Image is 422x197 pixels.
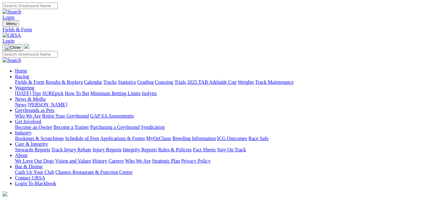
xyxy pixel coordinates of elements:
a: Get Involved [15,119,41,124]
img: Search [2,9,21,15]
a: Syndication [141,124,165,130]
input: Search [2,51,58,58]
div: Racing [15,79,420,85]
a: Who We Are [125,158,151,164]
div: Greyhounds as Pets [15,113,420,119]
a: Minimum Betting Limits [90,91,141,96]
a: Contact GRSA [15,175,45,180]
a: Who We Are [15,113,41,119]
a: Applications & Forms [100,136,145,141]
a: Rules & Policies [158,147,192,152]
a: Track Injury Rebate [51,147,91,152]
a: Statistics [118,79,136,85]
a: Fields & Form [15,79,44,85]
a: Racing [15,74,29,79]
a: Strategic Plan [152,158,180,164]
div: Care & Integrity [15,147,420,153]
a: Cash Up Your Club [15,169,54,175]
a: Fields & Form [2,27,420,33]
a: GAP SA Assessments [90,113,134,119]
a: 2025 TAB Adelaide Cup [187,79,236,85]
a: Stay On Track [217,147,246,152]
a: SUREpick [42,91,63,96]
a: Coursing [155,79,173,85]
div: News & Media [15,102,420,108]
a: Care & Integrity [15,141,48,147]
a: ICG Outcomes [217,136,247,141]
div: Bar & Dining [15,169,420,175]
a: Become an Owner [15,124,52,130]
button: Toggle navigation [2,44,23,51]
a: Greyhounds as Pets [15,108,54,113]
a: Injury Reports [92,147,122,152]
a: Bookings & Scratchings [15,136,64,141]
a: Calendar [84,79,102,85]
a: Tracks [103,79,117,85]
img: Close [5,45,21,50]
a: About [15,153,27,158]
img: logo-grsa-white.png [2,191,7,196]
a: Results & Replays [46,79,83,85]
div: About [15,158,420,164]
a: Vision and Values [55,158,91,164]
a: Login To Blackbook [15,181,56,186]
a: Home [15,68,27,73]
a: Privacy Policy [181,158,211,164]
a: Fact Sheets [193,147,216,152]
a: Isolynx [142,91,157,96]
div: Wagering [15,91,420,96]
a: We Love Our Dogs [15,158,54,164]
a: Grading [137,79,154,85]
a: Weights [238,79,254,85]
a: Race Safe [248,136,268,141]
a: How To Bet [65,91,89,96]
a: Become a Trainer [53,124,89,130]
a: Retire Your Greyhound [42,113,89,119]
a: Login [2,15,14,20]
a: Stewards Reports [15,147,50,152]
span: Menu [6,21,17,26]
a: Chasers Restaurant & Function Centre [55,169,132,175]
a: Bar & Dining [15,164,42,169]
a: History [92,158,107,164]
a: News & Media [15,96,46,102]
img: logo-grsa-white.png [24,44,29,49]
button: Toggle navigation [2,20,19,27]
a: News [15,102,26,107]
a: Track Maintenance [255,79,294,85]
div: Get Involved [15,124,420,130]
a: Purchasing a Greyhound [90,124,140,130]
img: GRSA [2,33,21,38]
a: [PERSON_NAME] [27,102,67,107]
a: Careers [108,158,124,164]
input: Search [2,3,58,9]
img: Search [2,58,21,63]
a: Breeding Information [172,136,216,141]
a: [DATE] Tips [15,91,41,96]
a: Schedule of Fees [65,136,99,141]
a: Wagering [15,85,34,90]
a: Trials [174,79,186,85]
a: Integrity Reports [123,147,157,152]
a: MyOzChase [146,136,171,141]
a: Industry [15,130,32,135]
div: Industry [15,136,420,141]
a: Login [2,38,14,43]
